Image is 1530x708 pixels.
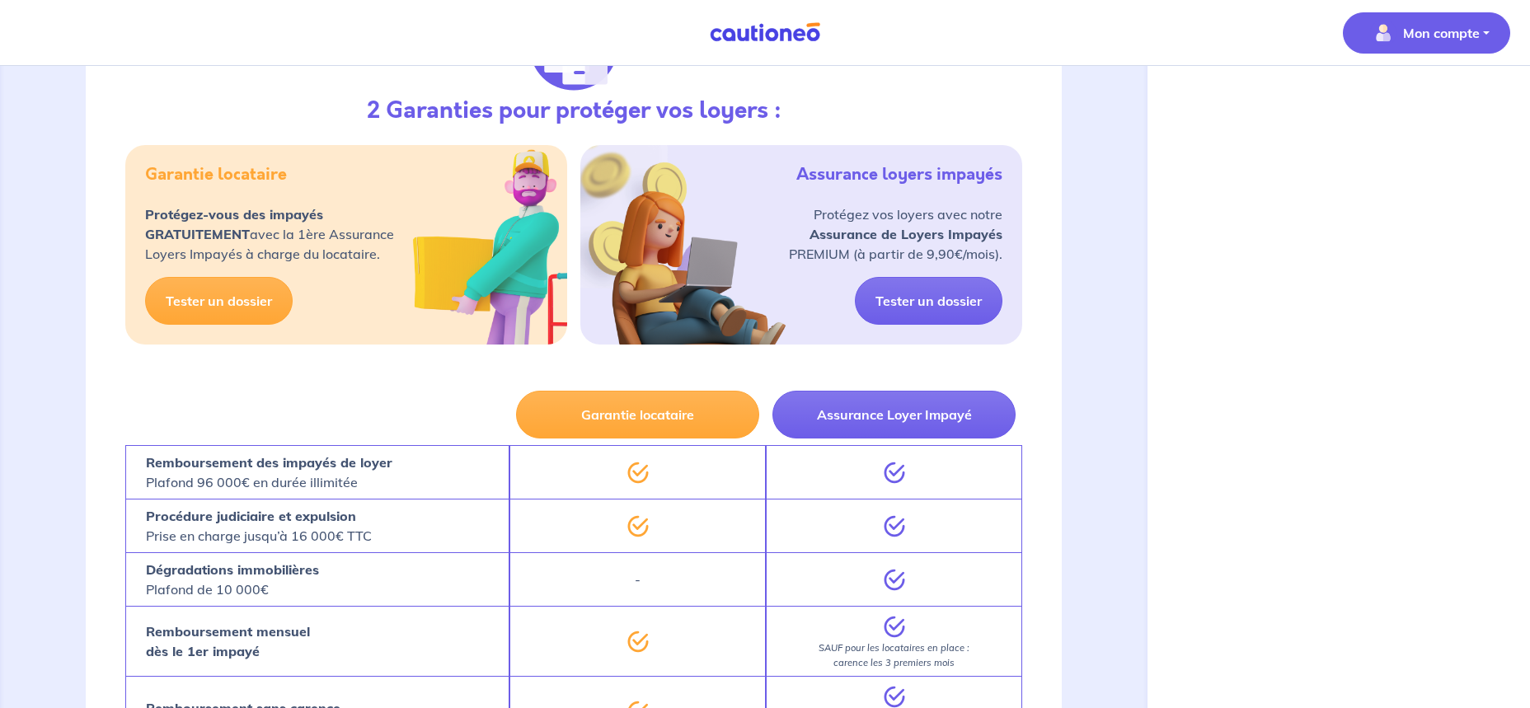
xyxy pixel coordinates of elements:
h3: 2 Garanties pour protéger vos loyers : [367,97,781,125]
strong: Assurance de Loyers Impayés [810,226,1002,242]
strong: Protégez-vous des impayés GRATUITEMENT [145,206,323,242]
img: illu_account_valid_menu.svg [1370,20,1396,46]
p: Protégez vos loyers avec notre PREMIUM (à partir de 9,90€/mois). [789,204,1002,264]
button: illu_account_valid_menu.svgMon compte [1343,12,1510,54]
h5: Assurance loyers impayés [796,165,1002,185]
p: Mon compte [1403,23,1480,43]
a: Tester un dossier [855,277,1002,325]
p: avec la 1ère Assurance Loyers Impayés à charge du locataire. [145,204,394,264]
img: Cautioneo [703,22,827,43]
button: Garantie locataire [516,391,759,438]
strong: Remboursement mensuel dès le 1er impayé [146,623,310,659]
a: Tester un dossier [145,277,293,325]
button: Assurance Loyer Impayé [772,391,1016,438]
strong: Remboursement des impayés de loyer [146,454,392,471]
strong: Dégradations immobilières [146,561,319,578]
p: Prise en charge jusqu’à 16 000€ TTC [146,506,372,546]
em: SAUF pour les locataires en place : carence les 3 premiers mois [819,642,969,668]
strong: Procédure judiciaire et expulsion [146,508,356,524]
h5: Garantie locataire [145,165,287,185]
div: - [509,552,766,606]
p: Plafond de 10 000€ [146,560,319,599]
p: Plafond 96 000€ en durée illimitée [146,452,392,492]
